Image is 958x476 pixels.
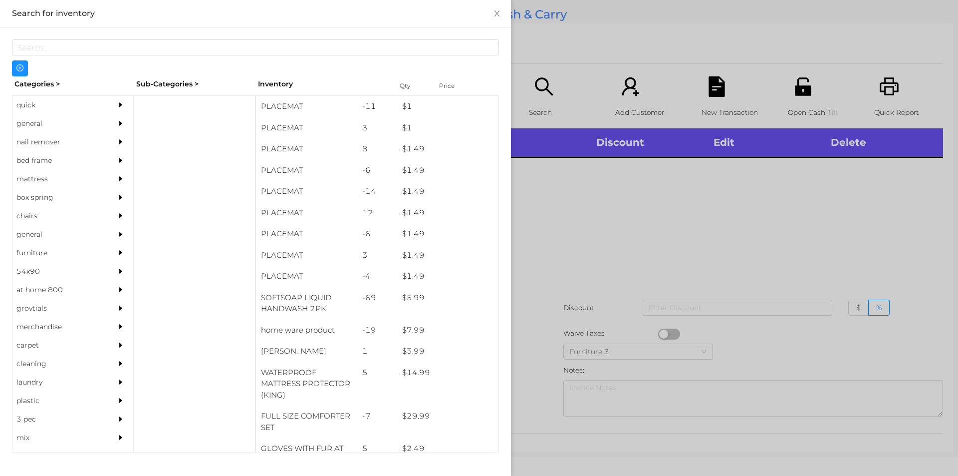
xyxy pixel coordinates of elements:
[357,266,398,287] div: -4
[397,266,498,287] div: $ 1.49
[12,188,103,207] div: box spring
[256,202,357,224] div: PLACEMAT
[357,245,398,266] div: 3
[397,245,498,266] div: $ 1.49
[117,268,124,275] i: icon: caret-right
[256,438,357,471] div: GLOVES WITH FUR AT WRIST
[117,101,124,108] i: icon: caret-right
[12,244,103,262] div: furniture
[12,39,499,55] input: Search...
[12,299,103,318] div: grovtials
[12,76,134,92] div: Categories >
[12,262,103,281] div: 54x90
[397,117,498,139] div: $ 1
[12,355,103,373] div: cleaning
[12,151,103,170] div: bed frame
[12,429,103,447] div: mix
[12,170,103,188] div: mattress
[117,194,124,201] i: icon: caret-right
[397,79,427,93] div: Qty
[12,392,103,410] div: plastic
[117,360,124,367] i: icon: caret-right
[12,114,103,133] div: general
[12,8,499,19] div: Search for inventory
[256,362,357,406] div: WATERPROOF MATTRESS PROTECTOR (KING)
[12,133,103,151] div: nail remover
[117,138,124,145] i: icon: caret-right
[117,231,124,238] i: icon: caret-right
[493,9,501,17] i: icon: close
[256,117,357,139] div: PLACEMAT
[12,373,103,392] div: laundry
[117,249,124,256] i: icon: caret-right
[117,212,124,219] i: icon: caret-right
[256,138,357,160] div: PLACEMAT
[397,438,498,460] div: $ 2.49
[256,245,357,266] div: PLACEMAT
[256,160,357,181] div: PLACEMAT
[117,379,124,386] i: icon: caret-right
[397,341,498,362] div: $ 3.99
[357,287,398,309] div: -69
[12,225,103,244] div: general
[397,181,498,202] div: $ 1.49
[357,181,398,202] div: -14
[117,305,124,312] i: icon: caret-right
[256,341,357,362] div: [PERSON_NAME]
[12,281,103,299] div: at home 800
[357,362,398,384] div: 5
[117,416,124,423] i: icon: caret-right
[397,287,498,309] div: $ 5.99
[357,341,398,362] div: 1
[12,60,28,76] button: icon: plus-circle
[134,76,255,92] div: Sub-Categories >
[117,323,124,330] i: icon: caret-right
[256,181,357,202] div: PLACEMAT
[117,120,124,127] i: icon: caret-right
[258,79,387,89] div: Inventory
[12,336,103,355] div: carpet
[357,320,398,341] div: -19
[117,342,124,349] i: icon: caret-right
[397,320,498,341] div: $ 7.99
[357,223,398,245] div: -6
[437,79,477,93] div: Price
[117,434,124,441] i: icon: caret-right
[256,320,357,341] div: home ware product
[117,175,124,182] i: icon: caret-right
[357,117,398,139] div: 3
[12,207,103,225] div: chairs
[357,406,398,427] div: -7
[397,160,498,181] div: $ 1.49
[256,223,357,245] div: PLACEMAT
[117,286,124,293] i: icon: caret-right
[256,287,357,320] div: SOFTSOAP LIQUID HANDWASH 2PK
[12,447,103,466] div: appliances
[117,157,124,164] i: icon: caret-right
[12,318,103,336] div: merchandise
[397,202,498,224] div: $ 1.49
[256,266,357,287] div: PLACEMAT
[397,138,498,160] div: $ 1.49
[256,406,357,438] div: FULL SIZE COMFORTER SET
[256,96,357,117] div: PLACEMAT
[397,406,498,427] div: $ 29.99
[12,96,103,114] div: quick
[357,160,398,181] div: -6
[397,362,498,384] div: $ 14.99
[397,223,498,245] div: $ 1.49
[357,202,398,224] div: 12
[12,410,103,429] div: 3 pec
[117,397,124,404] i: icon: caret-right
[397,96,498,117] div: $ 1
[357,96,398,117] div: -11
[357,438,398,460] div: 5
[357,138,398,160] div: 8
